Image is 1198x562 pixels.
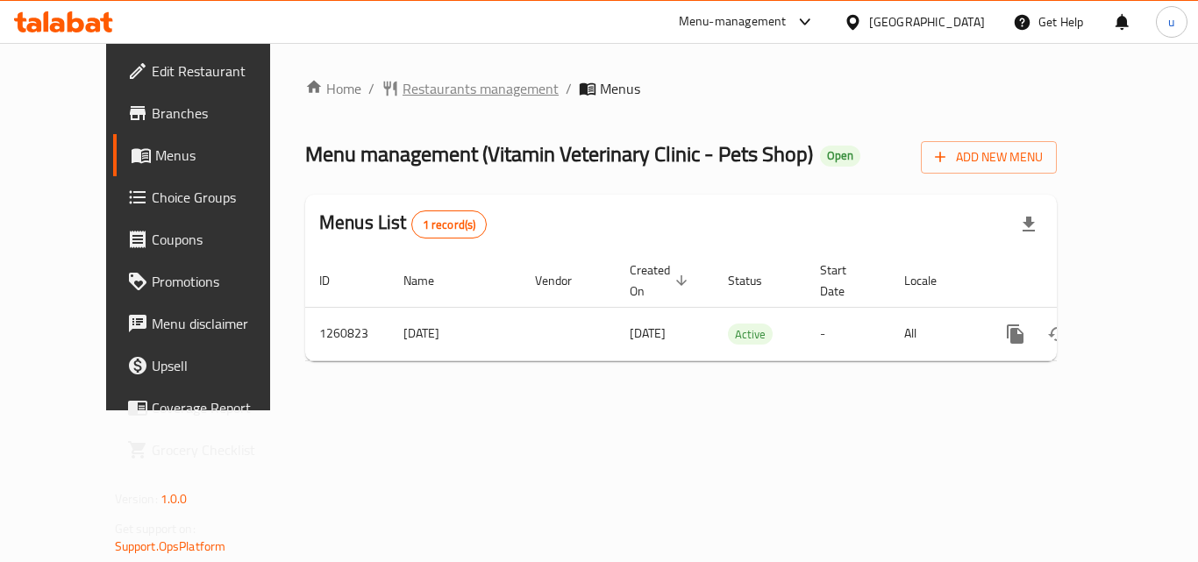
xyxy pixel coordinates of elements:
[869,12,985,32] div: [GEOGRAPHIC_DATA]
[155,145,292,166] span: Menus
[820,260,869,302] span: Start Date
[319,270,353,291] span: ID
[152,439,292,460] span: Grocery Checklist
[981,254,1177,308] th: Actions
[113,345,306,387] a: Upsell
[152,397,292,418] span: Coverage Report
[305,78,1057,99] nav: breadcrumb
[1168,12,1174,32] span: u
[152,271,292,292] span: Promotions
[113,429,306,471] a: Grocery Checklist
[113,134,306,176] a: Menus
[600,78,640,99] span: Menus
[412,217,487,233] span: 1 record(s)
[890,307,981,360] td: All
[152,355,292,376] span: Upsell
[115,487,158,510] span: Version:
[368,78,374,99] li: /
[305,78,361,99] a: Home
[113,50,306,92] a: Edit Restaurant
[305,134,813,174] span: Menu management ( Vitamin Veterinary Clinic - Pets Shop )
[995,313,1037,355] button: more
[1008,203,1050,245] div: Export file
[806,307,890,360] td: -
[535,270,595,291] span: Vendor
[728,270,785,291] span: Status
[921,141,1057,174] button: Add New Menu
[113,387,306,429] a: Coverage Report
[630,322,666,345] span: [DATE]
[152,60,292,82] span: Edit Restaurant
[113,218,306,260] a: Coupons
[115,535,226,558] a: Support.OpsPlatform
[160,487,188,510] span: 1.0.0
[389,307,521,360] td: [DATE]
[305,307,389,360] td: 1260823
[1037,313,1079,355] button: Change Status
[630,260,693,302] span: Created On
[113,92,306,134] a: Branches
[152,313,292,334] span: Menu disclaimer
[382,78,559,99] a: Restaurants management
[113,302,306,345] a: Menu disclaimer
[113,176,306,218] a: Choice Groups
[115,517,196,540] span: Get support on:
[820,146,860,167] div: Open
[935,146,1043,168] span: Add New Menu
[152,103,292,124] span: Branches
[566,78,572,99] li: /
[728,324,773,345] span: Active
[728,324,773,345] div: Active
[152,229,292,250] span: Coupons
[904,270,959,291] span: Locale
[113,260,306,302] a: Promotions
[411,210,488,238] div: Total records count
[403,78,559,99] span: Restaurants management
[305,254,1177,361] table: enhanced table
[152,187,292,208] span: Choice Groups
[319,210,487,238] h2: Menus List
[820,148,860,163] span: Open
[679,11,787,32] div: Menu-management
[403,270,457,291] span: Name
